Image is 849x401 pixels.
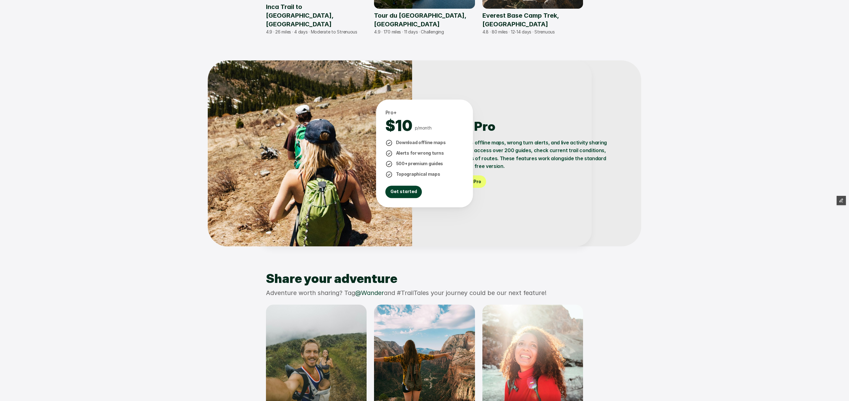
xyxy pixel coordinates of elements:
p: Download offline maps [396,139,446,146]
p: Pro+ [385,109,397,117]
p: Get started [390,188,417,195]
p: Alerts for wrong turns [396,150,444,156]
h2: $10 [385,117,412,135]
p: 500+ premium guides [396,160,443,167]
a: Get started [385,186,422,198]
button: Edit Framer Content [837,196,846,205]
p: Topographical maps [396,171,440,178]
p: p/month [415,125,432,131]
